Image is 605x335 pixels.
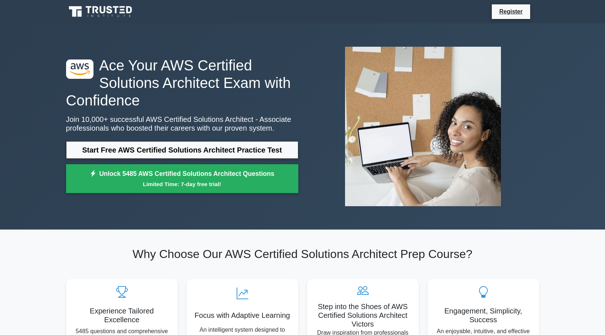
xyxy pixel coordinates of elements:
[192,311,292,320] h5: Focus with Adaptive Learning
[433,307,533,324] h5: Engagement, Simplicity, Success
[75,180,289,188] small: Limited Time: 7-day free trial!
[495,7,527,16] a: Register
[66,247,539,261] h2: Why Choose Our AWS Certified Solutions Architect Prep Course?
[66,57,298,109] h1: Ace Your AWS Certified Solutions Architect Exam with Confidence
[313,302,413,328] h5: Step into the Shoes of AWS Certified Solutions Architect Victors
[72,307,172,324] h5: Experience Tailored Excellence
[66,115,298,132] p: Join 10,000+ successful AWS Certified Solutions Architect - Associate professionals who boosted t...
[66,164,298,193] a: Unlock 5485 AWS Certified Solutions Architect QuestionsLimited Time: 7-day free trial!
[66,141,298,159] a: Start Free AWS Certified Solutions Architect Practice Test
